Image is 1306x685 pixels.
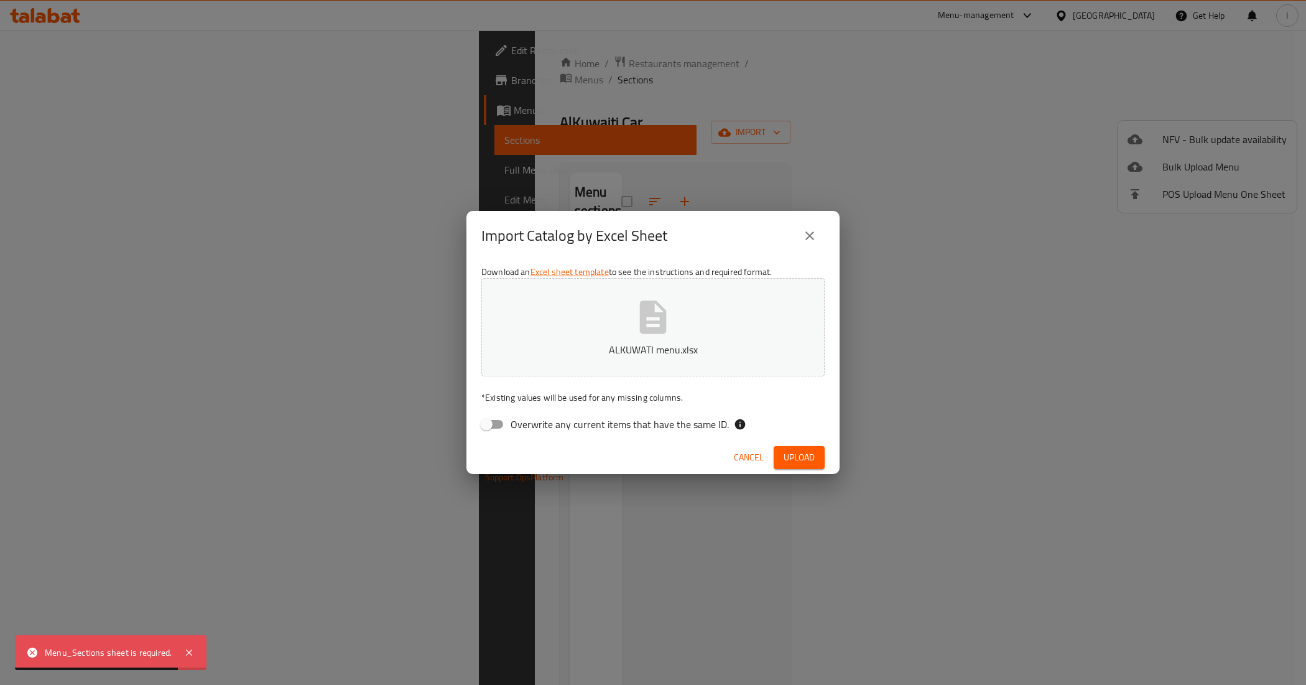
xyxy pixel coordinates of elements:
[784,450,815,465] span: Upload
[501,342,805,357] p: ALKUWATI menu.xlsx
[530,264,609,280] a: Excel sheet template
[734,450,764,465] span: Cancel
[734,418,746,431] svg: If the overwrite option isn't selected, then the items that match an existing ID will be ignored ...
[795,221,825,251] button: close
[481,391,825,404] p: Existing values will be used for any missing columns.
[511,417,729,432] span: Overwrite any current items that have the same ID.
[774,446,825,469] button: Upload
[729,446,769,469] button: Cancel
[466,261,840,441] div: Download an to see the instructions and required format.
[481,226,667,246] h2: Import Catalog by Excel Sheet
[45,646,172,659] div: Menu_Sections sheet is required.
[481,278,825,376] button: ALKUWATI menu.xlsx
